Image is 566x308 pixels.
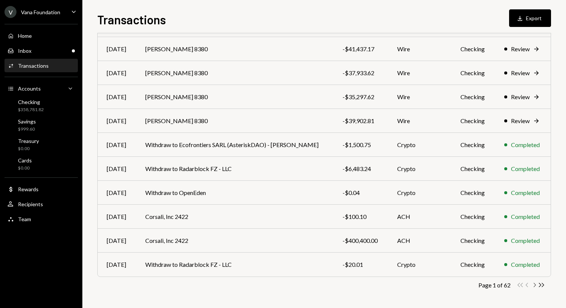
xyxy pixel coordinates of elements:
div: Review [511,116,530,125]
div: -$6,483.24 [343,164,379,173]
td: Checking [451,157,495,181]
div: $0.00 [18,165,32,171]
td: Crypto [388,181,451,205]
td: [PERSON_NAME] 8380 [136,37,334,61]
a: Checking$358,781.82 [4,97,78,115]
div: [DATE] [107,68,127,77]
div: Completed [511,212,540,221]
td: Checking [451,85,495,109]
div: [DATE] [107,236,127,245]
div: Cards [18,157,32,164]
div: Review [511,45,530,54]
div: -$35,297.62 [343,92,379,101]
div: $358,781.82 [18,107,44,113]
td: Checking [451,253,495,277]
div: Completed [511,260,540,269]
td: Corsali, Inc 2422 [136,205,334,229]
div: [DATE] [107,188,127,197]
div: -$100.10 [343,212,379,221]
td: Wire [388,61,451,85]
a: Inbox [4,44,78,57]
td: Checking [451,109,495,133]
a: Accounts [4,82,78,95]
td: Wire [388,85,451,109]
td: Checking [451,133,495,157]
div: [DATE] [107,92,127,101]
div: Completed [511,140,540,149]
a: Cards$0.00 [4,155,78,173]
td: Withdraw to OpenEden [136,181,334,205]
div: Completed [511,164,540,173]
a: Recipients [4,197,78,211]
td: Checking [451,37,495,61]
td: Checking [451,181,495,205]
div: Review [511,68,530,77]
td: ACH [388,205,451,229]
div: Treasury [18,138,39,144]
a: Rewards [4,182,78,196]
div: -$39,902.81 [343,116,379,125]
div: Page 1 of 62 [478,281,511,289]
div: -$1,500.75 [343,140,379,149]
div: [DATE] [107,260,127,269]
div: -$0.04 [343,188,379,197]
td: Crypto [388,157,451,181]
td: Corsali, Inc 2422 [136,229,334,253]
td: Crypto [388,133,451,157]
td: Withdraw to Ecofrontiers SARL (AsteriskDAO) - [PERSON_NAME] [136,133,334,157]
td: [PERSON_NAME] 8380 [136,61,334,85]
td: ACH [388,229,451,253]
td: Checking [451,205,495,229]
div: [DATE] [107,45,127,54]
div: Home [18,33,32,39]
td: Checking [451,229,495,253]
td: Wire [388,37,451,61]
div: -$400,400.00 [343,236,379,245]
a: Savings$999.60 [4,116,78,134]
div: Review [511,92,530,101]
a: Treasury$0.00 [4,135,78,153]
td: [PERSON_NAME] 8380 [136,85,334,109]
div: Team [18,216,31,222]
td: Checking [451,61,495,85]
div: Savings [18,118,36,125]
div: [DATE] [107,212,127,221]
a: Team [4,212,78,226]
td: Crypto [388,253,451,277]
div: Accounts [18,85,41,92]
div: Transactions [18,62,49,69]
div: Vana Foundation [21,9,60,15]
a: Transactions [4,59,78,72]
div: Completed [511,188,540,197]
div: Checking [18,99,44,105]
div: Completed [511,236,540,245]
div: -$37,933.62 [343,68,379,77]
div: [DATE] [107,164,127,173]
h1: Transactions [97,12,166,27]
div: V [4,6,16,18]
div: [DATE] [107,116,127,125]
div: -$20.01 [343,260,379,269]
td: Withdraw to Radarblock FZ - LLC [136,157,334,181]
div: $999.60 [18,126,36,132]
div: -$41,437.17 [343,45,379,54]
button: Export [509,9,551,27]
td: Withdraw to Radarblock FZ - LLC [136,253,334,277]
div: Recipients [18,201,43,207]
div: Rewards [18,186,39,192]
td: [PERSON_NAME] 8380 [136,109,334,133]
td: Wire [388,109,451,133]
div: [DATE] [107,140,127,149]
a: Home [4,29,78,42]
div: $0.00 [18,146,39,152]
div: Inbox [18,48,31,54]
